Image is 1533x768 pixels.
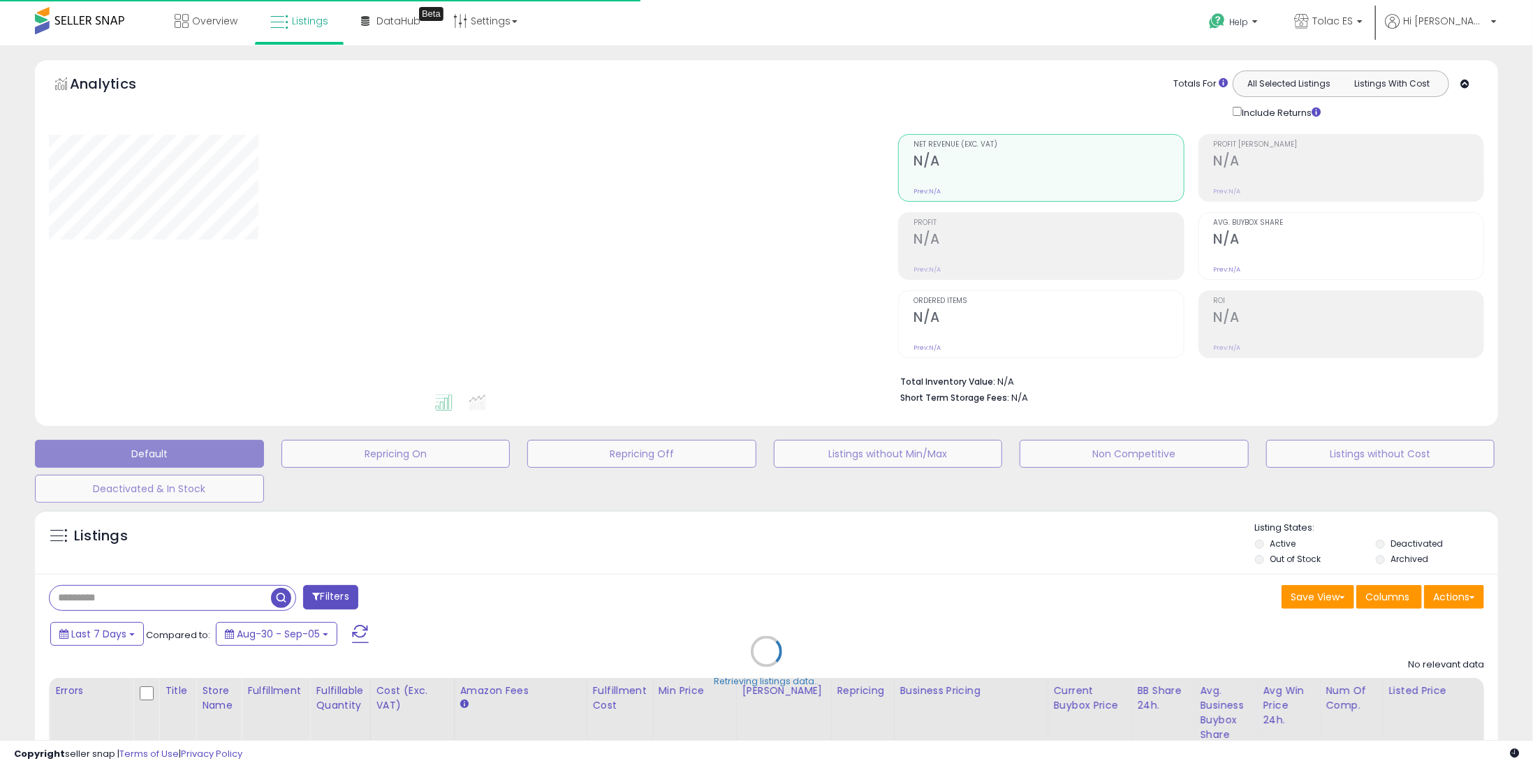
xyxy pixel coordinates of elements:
button: Listings without Min/Max [774,440,1003,468]
small: Prev: N/A [1214,187,1241,195]
span: Avg. Buybox Share [1214,219,1483,227]
b: Total Inventory Value: [900,376,995,387]
span: Net Revenue (Exc. VAT) [914,141,1183,149]
h2: N/A [1214,231,1483,250]
span: Profit [PERSON_NAME] [1214,141,1483,149]
small: Prev: N/A [1214,344,1241,352]
span: Ordered Items [914,297,1183,305]
div: Retrieving listings data.. [714,676,819,688]
button: Listings without Cost [1266,440,1495,468]
a: Help [1198,2,1272,45]
div: Totals For [1173,77,1228,91]
h2: N/A [914,153,1183,172]
small: Prev: N/A [914,344,941,352]
a: Hi [PERSON_NAME] [1385,14,1497,45]
button: Repricing On [281,440,511,468]
button: All Selected Listings [1237,75,1341,93]
span: Help [1229,16,1248,28]
strong: Copyright [14,747,65,760]
small: Prev: N/A [914,265,941,274]
li: N/A [900,372,1474,389]
button: Deactivated & In Stock [35,475,264,503]
span: Tolac ES [1312,14,1353,28]
button: Listings With Cost [1340,75,1444,93]
span: Hi [PERSON_NAME] [1403,14,1487,28]
h2: N/A [1214,153,1483,172]
button: Repricing Off [527,440,756,468]
div: Tooltip anchor [419,7,443,21]
span: Profit [914,219,1183,227]
h2: N/A [914,231,1183,250]
span: Listings [292,14,328,28]
button: Default [35,440,264,468]
div: Include Returns [1222,104,1337,120]
h2: N/A [914,309,1183,328]
i: Get Help [1208,13,1226,30]
span: ROI [1214,297,1483,305]
small: Prev: N/A [914,187,941,195]
span: N/A [1011,391,1028,404]
span: DataHub [376,14,420,28]
div: seller snap | | [14,748,242,761]
span: Overview [192,14,237,28]
h5: Analytics [70,74,163,97]
small: Prev: N/A [1214,265,1241,274]
h2: N/A [1214,309,1483,328]
button: Non Competitive [1020,440,1249,468]
b: Short Term Storage Fees: [900,392,1009,404]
